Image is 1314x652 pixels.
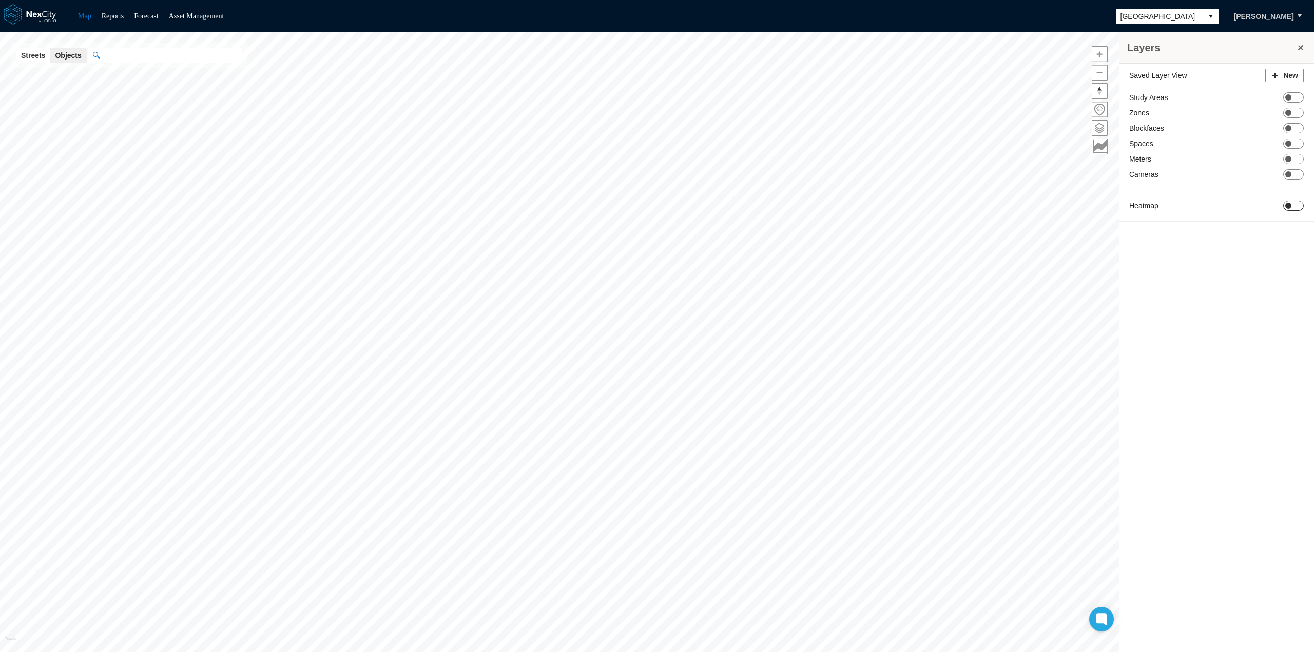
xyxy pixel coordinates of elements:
[55,50,81,61] span: Objects
[1127,41,1296,55] h3: Layers
[21,50,45,61] span: Streets
[1203,9,1219,24] button: select
[1092,139,1108,154] button: Key metrics
[1120,11,1199,22] span: [GEOGRAPHIC_DATA]
[1092,47,1107,62] span: Zoom in
[16,48,50,63] button: Streets
[1129,92,1168,103] label: Study Areas
[1129,123,1164,133] label: Blockfaces
[1234,11,1294,22] span: [PERSON_NAME]
[169,12,224,20] a: Asset Management
[78,12,91,20] a: Map
[1223,8,1305,25] button: [PERSON_NAME]
[1129,154,1151,164] label: Meters
[134,12,158,20] a: Forecast
[50,48,86,63] button: Objects
[1129,169,1158,180] label: Cameras
[1283,70,1298,81] span: New
[1129,201,1158,211] label: Heatmap
[1265,69,1304,82] button: New
[1092,46,1108,62] button: Zoom in
[1092,65,1108,81] button: Zoom out
[1092,84,1107,98] span: Reset bearing to north
[1092,65,1107,80] span: Zoom out
[1092,120,1108,136] button: Layers management
[5,637,16,649] a: Mapbox homepage
[1129,108,1149,118] label: Zones
[1092,102,1108,117] button: Home
[1092,83,1108,99] button: Reset bearing to north
[1129,70,1187,81] label: Saved Layer View
[102,12,124,20] a: Reports
[1129,139,1153,149] label: Spaces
